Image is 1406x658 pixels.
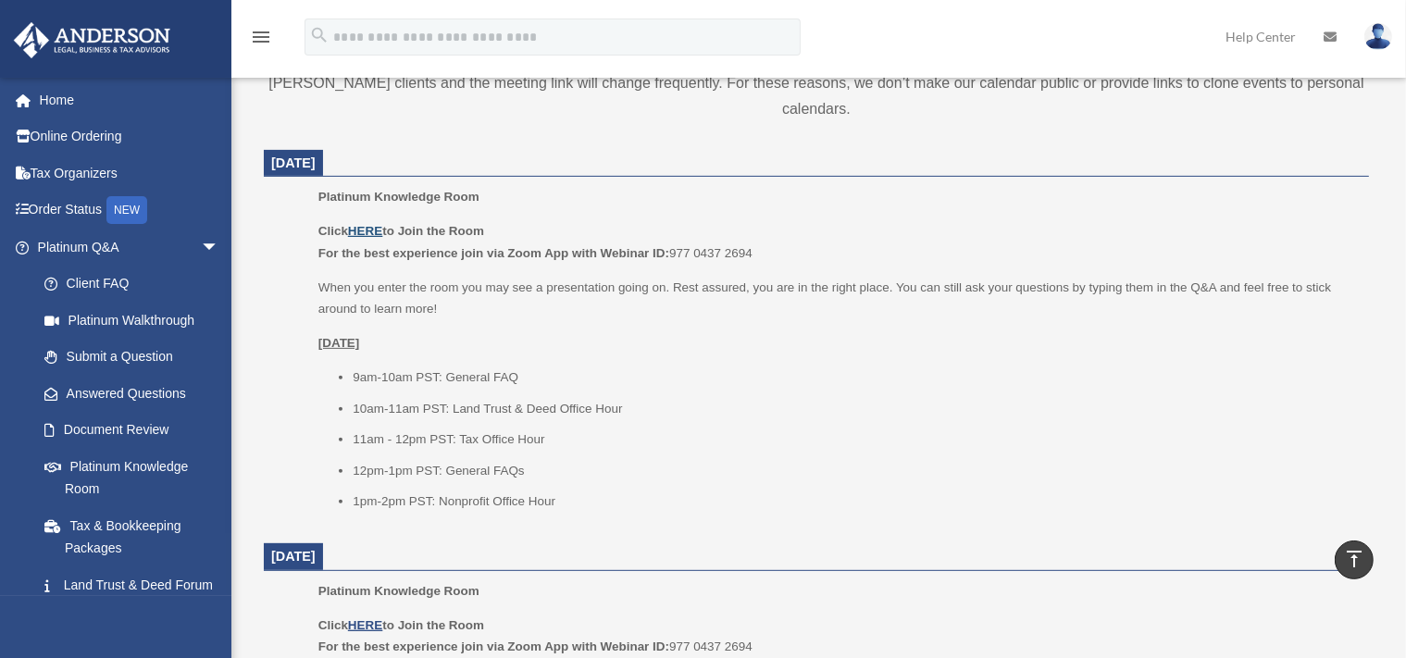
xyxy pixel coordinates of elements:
a: Platinum Walkthrough [26,302,247,339]
a: Tax & Bookkeeping Packages [26,507,247,566]
p: 977 0437 2694 [318,220,1356,264]
i: menu [250,26,272,48]
a: menu [250,32,272,48]
a: Platinum Q&Aarrow_drop_down [13,229,247,266]
span: Platinum Knowledge Room [318,584,479,598]
a: vertical_align_top [1335,540,1374,579]
a: Land Trust & Deed Forum [26,566,247,603]
b: For the best experience join via Zoom App with Webinar ID: [318,639,669,653]
b: For the best experience join via Zoom App with Webinar ID: [318,246,669,260]
a: Platinum Knowledge Room [26,448,238,507]
a: Client FAQ [26,266,247,303]
a: HERE [348,618,382,632]
span: [DATE] [271,155,316,170]
b: Click to Join the Room [318,224,484,238]
a: Online Ordering [13,118,247,155]
p: 977 0437 2694 [318,615,1356,658]
a: Home [13,81,247,118]
a: Document Review [26,412,247,449]
li: 9am-10am PST: General FAQ [353,366,1356,389]
div: NEW [106,196,147,224]
a: Tax Organizers [13,155,247,192]
a: Answered Questions [26,375,247,412]
img: User Pic [1364,23,1392,50]
i: vertical_align_top [1343,548,1365,570]
img: Anderson Advisors Platinum Portal [8,22,176,58]
span: Platinum Knowledge Room [318,190,479,204]
li: 11am - 12pm PST: Tax Office Hour [353,428,1356,451]
u: [DATE] [318,336,360,350]
li: 1pm-2pm PST: Nonprofit Office Hour [353,490,1356,513]
b: Click to Join the Room [318,618,484,632]
a: Submit a Question [26,339,247,376]
span: [DATE] [271,549,316,564]
li: 12pm-1pm PST: General FAQs [353,460,1356,482]
li: 10am-11am PST: Land Trust & Deed Office Hour [353,398,1356,420]
span: arrow_drop_down [201,229,238,267]
a: HERE [348,224,382,238]
i: search [309,25,330,45]
p: When you enter the room you may see a presentation going on. Rest assured, you are in the right p... [318,277,1356,320]
a: Order StatusNEW [13,192,247,230]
